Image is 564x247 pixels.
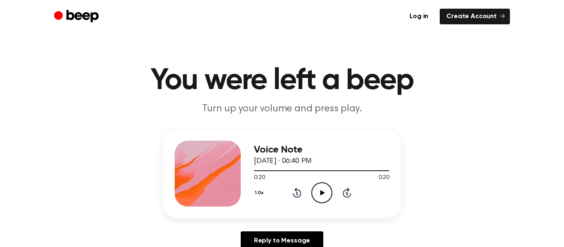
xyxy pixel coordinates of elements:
button: 1.0x [254,186,267,200]
span: 0:20 [379,174,389,182]
h3: Voice Note [254,144,389,155]
p: Turn up your volume and press play. [123,102,441,116]
span: 0:20 [254,174,265,182]
a: Log in [403,9,435,24]
h1: You were left a beep [71,66,493,96]
span: [DATE] · 06:40 PM [254,158,312,165]
a: Create Account [440,9,510,24]
a: Beep [54,9,101,25]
